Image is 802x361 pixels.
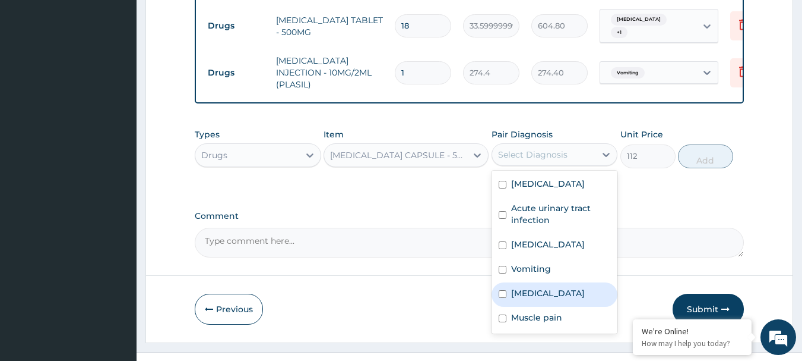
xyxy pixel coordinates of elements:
[611,27,627,39] span: + 1
[642,326,743,337] div: We're Online!
[611,14,667,26] span: [MEDICAL_DATA]
[511,263,551,275] label: Vomiting
[201,149,227,161] div: Drugs
[511,287,585,299] label: [MEDICAL_DATA]
[498,149,568,161] div: Select Diagnosis
[678,145,733,168] button: Add
[330,149,468,161] div: [MEDICAL_DATA] CAPSULE - 500MG
[511,238,585,250] label: [MEDICAL_DATA]
[673,294,744,325] button: Submit
[620,128,663,140] label: Unit Price
[270,49,389,96] td: [MEDICAL_DATA] INJECTION - 10MG/2ML (PLASIL)
[6,237,226,279] textarea: Type your message and hit 'Enter'
[492,128,553,140] label: Pair Diagnosis
[22,59,48,89] img: d_794563401_company_1708531726252_794563401
[195,6,223,34] div: Minimize live chat window
[511,178,585,190] label: [MEDICAL_DATA]
[202,15,270,37] td: Drugs
[195,130,220,140] label: Types
[324,128,344,140] label: Item
[69,106,164,226] span: We're online!
[511,202,611,226] label: Acute urinary tract infection
[202,62,270,84] td: Drugs
[195,294,263,325] button: Previous
[611,67,645,79] span: Vomiting
[642,338,743,349] p: How may I help you today?
[511,312,562,324] label: Muscle pain
[270,8,389,44] td: [MEDICAL_DATA] TABLET - 500MG
[195,211,744,221] label: Comment
[62,67,199,82] div: Chat with us now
